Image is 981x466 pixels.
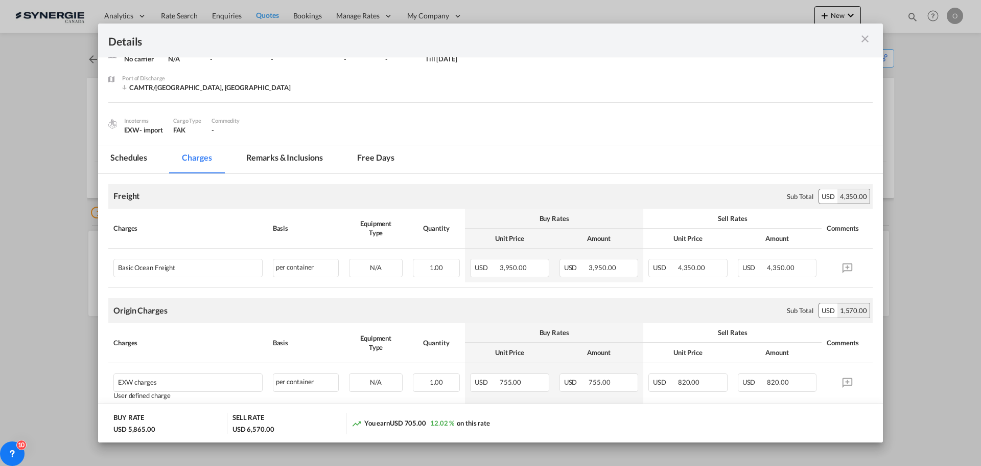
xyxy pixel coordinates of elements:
span: 1.00 [430,263,443,272]
div: Basic Ocean Freight [118,259,223,272]
md-dialog: Port of Loading ... [98,24,883,443]
div: Equipment Type [349,334,403,352]
th: Unit Price [465,343,554,363]
span: 755.00 [589,378,610,386]
div: Till 6 Sep 2025 [425,54,457,63]
div: Sub Total [787,192,813,201]
span: 820.00 [767,378,788,386]
div: USD 5,865.00 [113,425,155,434]
span: 755.00 [500,378,521,386]
div: Port of Discharge [122,74,291,83]
th: Unit Price [465,229,554,249]
div: - [271,54,334,63]
div: EXW [124,125,163,135]
th: Amount [733,343,822,363]
span: - [212,126,214,134]
div: Buy Rates [470,214,638,223]
div: Charges [113,338,263,347]
md-tab-item: Free days [345,145,406,173]
div: Cargo Type [173,116,201,125]
div: Quantity [413,224,460,233]
span: 4,350.00 [678,263,705,272]
md-icon: icon-trending-up [352,418,362,429]
md-icon: icon-close m-3 fg-AAA8AD cursor [859,33,871,45]
div: Quantity [413,338,460,347]
span: USD [475,378,498,386]
span: 3,950.00 [589,263,616,272]
div: Sub Total [787,306,813,315]
span: USD [564,263,588,272]
span: USD 705.00 [390,419,426,427]
span: USD [742,263,766,272]
th: Unit Price [643,343,733,363]
div: BUY RATE [113,413,144,425]
span: USD [564,378,588,386]
span: N/A [370,263,382,272]
th: Comments [822,209,873,249]
div: per container [273,259,339,277]
span: USD [742,378,766,386]
div: Basis [273,338,339,347]
span: 1.00 [430,378,443,386]
md-tab-item: Charges [170,145,224,173]
span: USD [653,378,676,386]
div: Sell Rates [648,328,816,337]
th: Amount [554,229,644,249]
th: Amount [733,229,822,249]
div: - [385,54,415,63]
span: 3,950.00 [500,263,527,272]
span: N/A [370,378,382,386]
span: USD [475,263,498,272]
div: USD [819,189,837,204]
div: Incoterms [124,116,163,125]
div: FAK [173,125,201,135]
div: Freight [113,190,139,202]
img: cargo.png [107,118,118,129]
div: USD [819,303,837,318]
th: Unit Price [643,229,733,249]
span: USD [653,263,676,272]
md-tab-item: Schedules [98,145,159,173]
span: 820.00 [678,378,699,386]
div: Basis [273,224,339,233]
div: EXW charges [118,374,223,386]
div: per container [273,373,339,392]
div: Commodity [212,116,240,125]
div: Details [108,34,796,47]
th: Comments [822,323,873,363]
div: No carrier [124,54,158,63]
span: N/A [168,55,180,63]
md-tab-item: Remarks & Inclusions [234,145,335,173]
md-pagination-wrapper: Use the left and right arrow keys to navigate between tabs [98,145,417,173]
iframe: Chat [8,412,43,451]
div: Charges [113,224,263,233]
div: You earn on this rate [352,418,490,429]
th: Amount [554,343,644,363]
div: 4,350.00 [837,189,870,204]
div: User defined charge [113,392,263,400]
div: CAMTR/Montreal, QC [122,83,291,92]
div: SELL RATE [232,413,264,425]
span: 4,350.00 [767,263,794,272]
div: - import [139,125,163,135]
div: USD 6,570.00 [232,425,274,434]
div: Equipment Type [349,219,403,237]
div: 1,570.00 [837,303,870,318]
div: - [344,54,375,63]
div: - [210,54,261,63]
div: Sell Rates [648,214,816,223]
span: 12.02 % [430,419,454,427]
div: Origin Charges [113,305,168,316]
div: Buy Rates [470,328,638,337]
